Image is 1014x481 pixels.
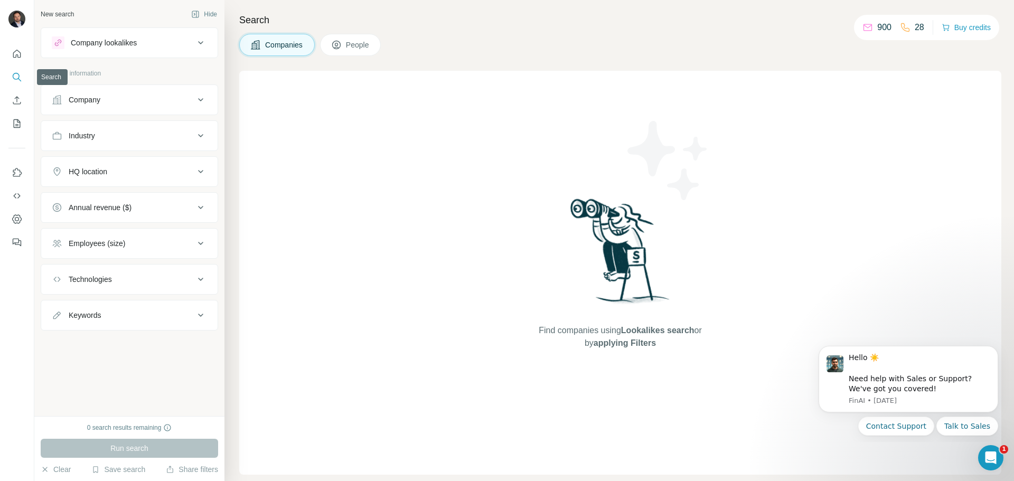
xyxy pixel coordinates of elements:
button: Company lookalikes [41,30,218,55]
button: Employees (size) [41,231,218,256]
button: My lists [8,114,25,133]
div: Employees (size) [69,238,125,249]
span: People [346,40,370,50]
p: 900 [877,21,891,34]
span: Companies [265,40,304,50]
div: Company lookalikes [71,37,137,48]
button: Share filters [166,464,218,475]
p: 28 [915,21,924,34]
button: Use Surfe API [8,186,25,205]
button: Enrich CSV [8,91,25,110]
div: Industry [69,130,95,141]
button: Clear [41,464,71,475]
button: HQ location [41,159,218,184]
button: Search [8,68,25,87]
p: Company information [41,69,218,78]
div: New search [41,10,74,19]
img: Surfe Illustration - Woman searching with binoculars [566,196,675,314]
div: Keywords [69,310,101,320]
span: Find companies using or by [536,324,705,350]
img: Surfe Illustration - Stars [621,113,716,208]
button: Annual revenue ($) [41,195,218,220]
div: HQ location [69,166,107,177]
h4: Search [239,13,1001,27]
button: Company [41,87,218,112]
iframe: Intercom notifications message [803,336,1014,442]
button: Use Surfe on LinkedIn [8,163,25,182]
button: Quick start [8,44,25,63]
span: applying Filters [594,338,656,347]
button: Save search [91,464,145,475]
button: Technologies [41,267,218,292]
img: Avatar [8,11,25,27]
div: 0 search results remaining [87,423,172,432]
span: Lookalikes search [621,326,694,335]
span: 1 [1000,445,1008,454]
div: Company [69,95,100,105]
button: Keywords [41,303,218,328]
button: Hide [184,6,224,22]
button: Feedback [8,233,25,252]
button: Industry [41,123,218,148]
button: Dashboard [8,210,25,229]
button: Buy credits [942,20,991,35]
div: Technologies [69,274,112,285]
iframe: Intercom live chat [978,445,1003,470]
div: Annual revenue ($) [69,202,132,213]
